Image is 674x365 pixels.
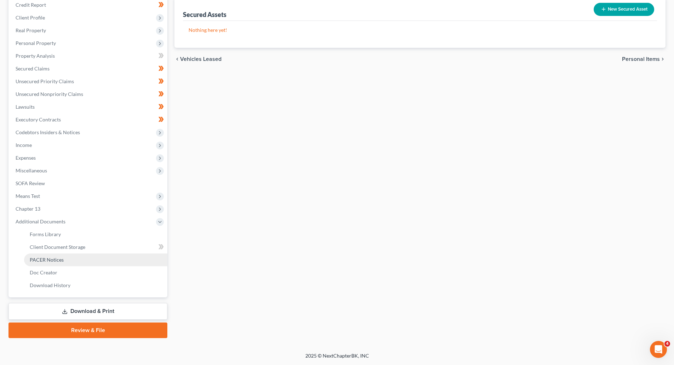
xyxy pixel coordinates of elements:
[10,113,167,126] a: Executory Contracts
[24,279,167,292] a: Download History
[16,142,32,148] span: Income
[660,56,666,62] i: chevron_right
[664,341,670,347] span: 4
[16,206,40,212] span: Chapter 13
[16,40,56,46] span: Personal Property
[189,27,651,34] p: Nothing here yet!
[594,3,654,16] button: New Secured Asset
[10,75,167,88] a: Unsecured Priority Claims
[16,91,83,97] span: Unsecured Nonpriority Claims
[10,101,167,113] a: Lawsuits
[622,56,660,62] span: Personal Items
[24,241,167,253] a: Client Document Storage
[8,323,167,338] a: Review & File
[10,88,167,101] a: Unsecured Nonpriority Claims
[24,253,167,266] a: PACER Notices
[30,269,57,275] span: Doc Creator
[16,129,80,135] span: Codebtors Insiders & Notices
[16,193,40,199] span: Means Test
[16,27,46,33] span: Real Property
[16,167,47,173] span: Miscellaneous
[16,53,55,59] span: Property Analysis
[622,56,666,62] button: Personal Items chevron_right
[183,10,226,19] div: Secured Assets
[16,65,50,72] span: Secured Claims
[10,177,167,190] a: SOFA Review
[136,352,539,365] div: 2025 © NextChapterBK, INC
[16,155,36,161] span: Expenses
[650,341,667,358] iframe: Intercom live chat
[174,56,221,62] button: chevron_left Vehicles Leased
[16,116,61,122] span: Executory Contracts
[10,50,167,62] a: Property Analysis
[16,180,45,186] span: SOFA Review
[180,56,221,62] span: Vehicles Leased
[16,2,46,8] span: Credit Report
[8,303,167,320] a: Download & Print
[30,257,64,263] span: PACER Notices
[16,104,35,110] span: Lawsuits
[30,231,61,237] span: Forms Library
[16,218,65,224] span: Additional Documents
[24,266,167,279] a: Doc Creator
[30,282,70,288] span: Download History
[16,78,74,84] span: Unsecured Priority Claims
[30,244,85,250] span: Client Document Storage
[10,62,167,75] a: Secured Claims
[174,56,180,62] i: chevron_left
[16,15,45,21] span: Client Profile
[24,228,167,241] a: Forms Library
